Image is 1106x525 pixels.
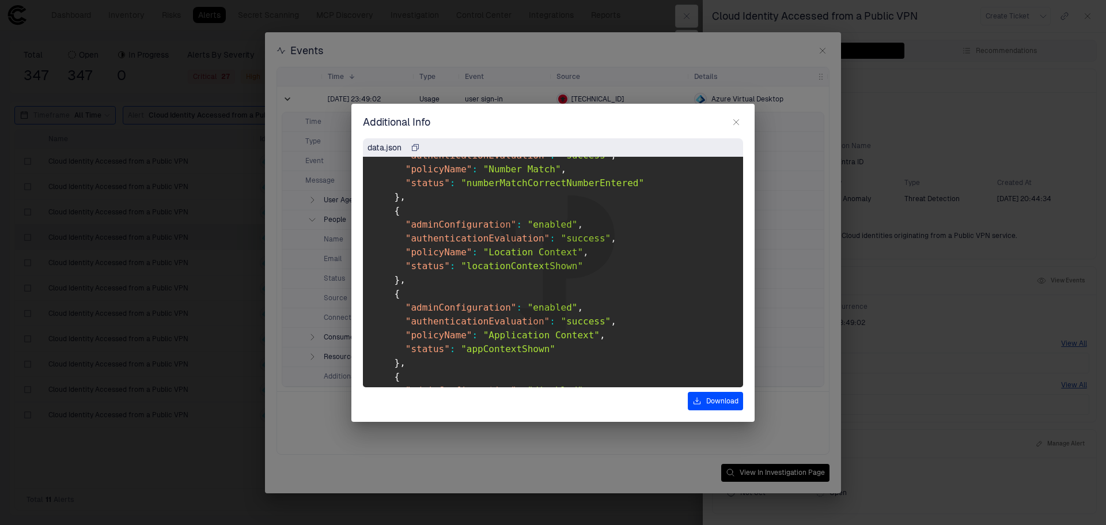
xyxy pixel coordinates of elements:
span: "locationContextShown" [461,260,583,271]
span: "enabled" [528,219,578,230]
span: "appContextShown" [461,343,555,354]
span: : [472,330,478,341]
span: "numberMatchCorrectNumberEntered" [461,177,644,188]
span: "Number Match" [483,164,561,175]
span: : [550,316,555,327]
span: , [577,302,583,313]
span: "success" [561,233,611,244]
span: "adminConfiguration" [406,385,517,396]
span: : [550,150,555,161]
span: "authenticationEvaluation" [406,150,550,161]
span: , [583,247,589,258]
span: "Location Context" [483,247,583,258]
span: } [395,191,400,202]
span: "status" [406,343,450,354]
span: "success" [561,150,611,161]
span: : [472,164,478,175]
span: , [583,385,589,396]
span: "status" [406,260,450,271]
span: "policyName" [406,247,472,258]
span: "status" [406,177,450,188]
span: "authenticationEvaluation" [406,233,550,244]
span: , [400,274,406,285]
span: , [611,316,616,327]
span: "disabled" [528,385,583,396]
span: , [611,150,616,161]
span: "adminConfiguration" [406,302,517,313]
span: "enabled" [528,302,578,313]
span: } [395,357,400,368]
span: , [400,191,406,202]
span: "success" [561,316,611,327]
span: , [561,164,567,175]
span: : [516,302,522,313]
span: "policyName" [406,330,472,341]
span: : [450,260,456,271]
span: { [395,288,400,299]
span: , [611,233,616,244]
span: : [550,233,555,244]
button: Download [688,392,743,410]
span: "policyName" [406,164,472,175]
span: : [450,177,456,188]
span: : [472,247,478,258]
span: , [400,357,406,368]
span: , [577,219,583,230]
span: "Application Context" [483,330,600,341]
span: } [395,274,400,285]
span: { [395,371,400,382]
span: : [516,219,522,230]
span: , [600,330,605,341]
span: : [450,343,456,354]
span: data.json [368,142,402,153]
span: { [395,205,400,216]
span: : [516,385,522,396]
span: "authenticationEvaluation" [406,316,550,327]
span: "adminConfiguration" [406,219,517,230]
span: Additional Info [363,115,430,129]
